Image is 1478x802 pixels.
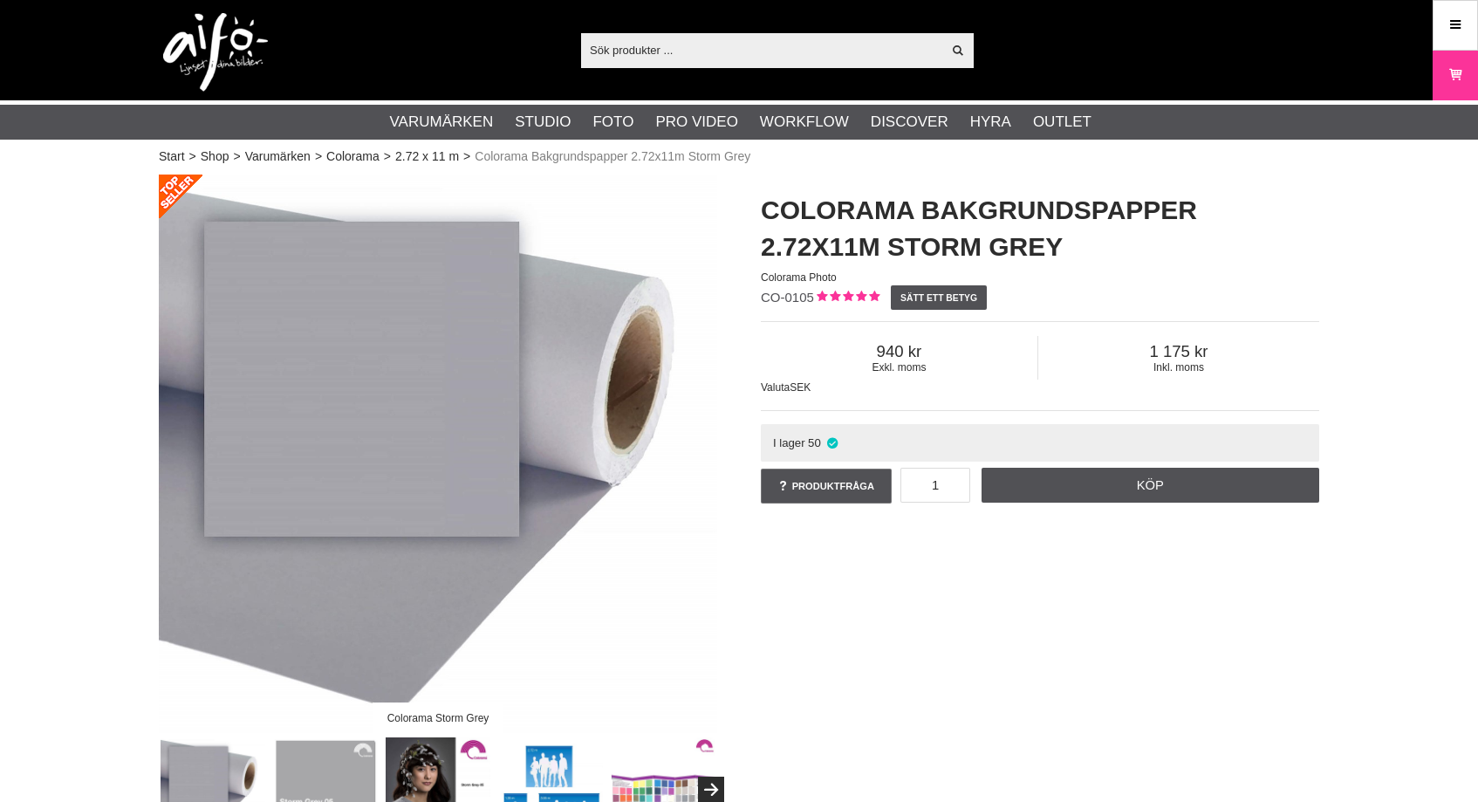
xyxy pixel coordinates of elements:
span: I lager [773,436,805,449]
span: > [463,147,470,166]
a: Foto [592,111,633,134]
a: Produktfråga [761,469,892,504]
span: Inkl. moms [1038,361,1319,374]
a: Outlet [1033,111,1091,134]
span: 1 175 [1038,342,1319,361]
span: SEK [790,381,811,394]
span: Exkl. moms [761,361,1037,374]
a: Köp [982,468,1320,503]
div: Kundbetyg: 5.00 [814,289,879,307]
a: Hyra [970,111,1011,134]
a: Start [159,147,185,166]
h1: Colorama Bakgrundspapper 2.72x11m Storm Grey [761,192,1319,265]
a: Varumärken [245,147,311,166]
span: > [233,147,240,166]
a: Workflow [760,111,849,134]
a: Varumärken [390,111,494,134]
a: 2.72 x 11 m [395,147,459,166]
span: 50 [808,436,821,449]
span: > [315,147,322,166]
a: Shop [201,147,229,166]
span: 940 [761,342,1037,361]
span: Colorama Photo [761,271,837,284]
a: Colorama [326,147,380,166]
a: Pro Video [655,111,737,134]
img: logo.png [163,13,268,92]
span: Valuta [761,381,790,394]
span: > [189,147,196,166]
a: Sätt ett betyg [891,285,988,310]
i: I lager [825,436,840,449]
a: Studio [515,111,571,134]
span: > [384,147,391,166]
input: Sök produkter ... [581,37,941,63]
span: Colorama Bakgrundspapper 2.72x11m Storm Grey [475,147,750,166]
a: Discover [871,111,948,134]
img: Colorama Storm Grey [159,175,717,733]
div: Colorama Storm Grey [373,703,503,733]
span: CO-0105 [761,290,814,305]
